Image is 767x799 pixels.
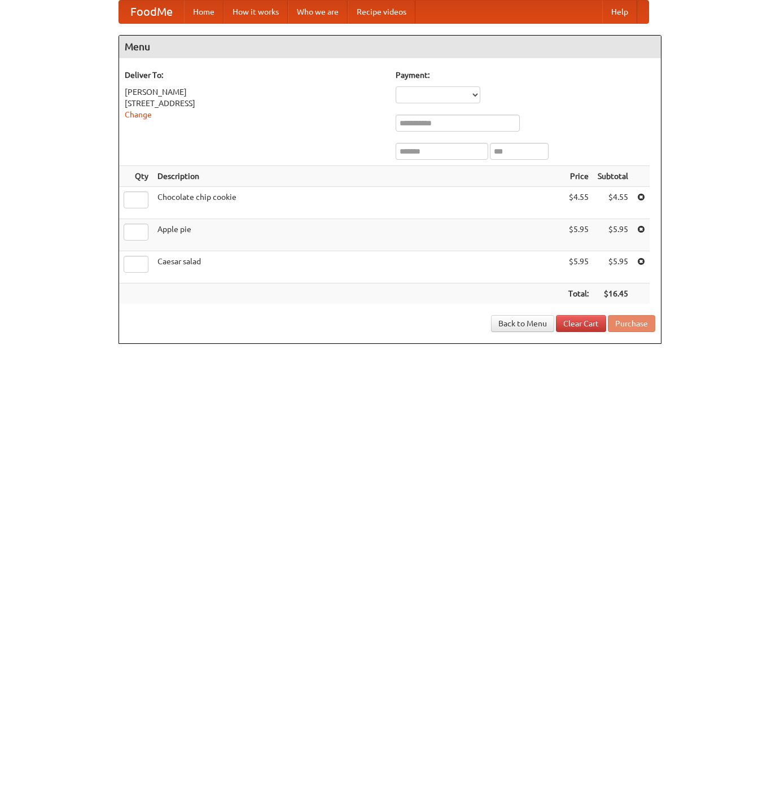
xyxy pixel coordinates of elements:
[556,315,606,332] a: Clear Cart
[564,251,593,283] td: $5.95
[396,69,655,81] h5: Payment:
[348,1,415,23] a: Recipe videos
[564,219,593,251] td: $5.95
[119,36,661,58] h4: Menu
[593,283,633,304] th: $16.45
[125,86,384,98] div: [PERSON_NAME]
[125,110,152,119] a: Change
[608,315,655,332] button: Purchase
[593,187,633,219] td: $4.55
[602,1,637,23] a: Help
[564,166,593,187] th: Price
[593,166,633,187] th: Subtotal
[593,219,633,251] td: $5.95
[593,251,633,283] td: $5.95
[153,187,564,219] td: Chocolate chip cookie
[119,1,184,23] a: FoodMe
[125,98,384,109] div: [STREET_ADDRESS]
[153,219,564,251] td: Apple pie
[153,166,564,187] th: Description
[184,1,223,23] a: Home
[288,1,348,23] a: Who we are
[491,315,554,332] a: Back to Menu
[153,251,564,283] td: Caesar salad
[119,166,153,187] th: Qty
[564,187,593,219] td: $4.55
[223,1,288,23] a: How it works
[564,283,593,304] th: Total:
[125,69,384,81] h5: Deliver To:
